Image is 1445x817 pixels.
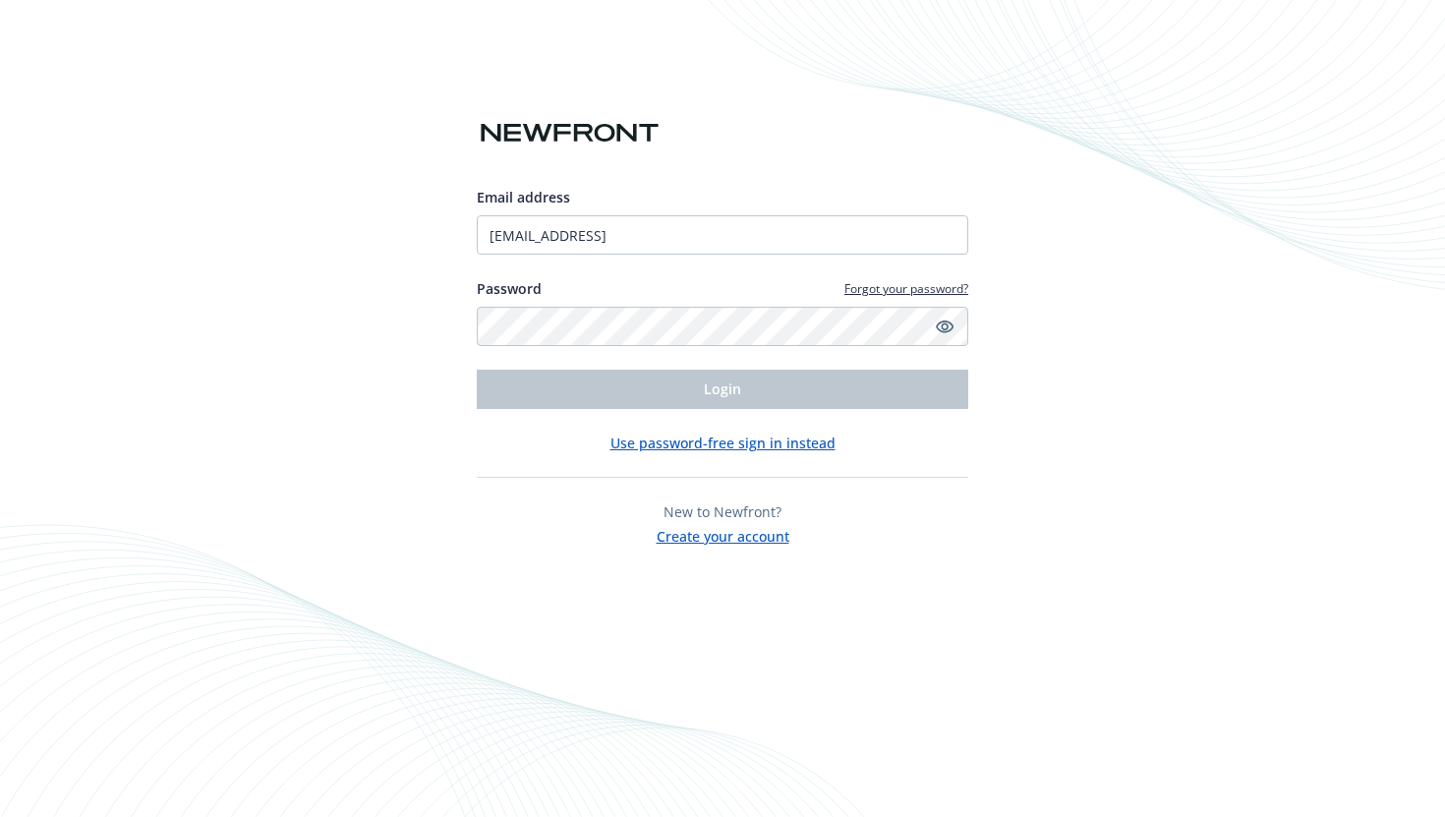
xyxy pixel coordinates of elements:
[477,188,570,206] span: Email address
[933,315,956,338] a: Show password
[477,116,663,150] img: Newfront logo
[610,433,836,453] button: Use password-free sign in instead
[657,522,789,547] button: Create your account
[477,278,542,299] label: Password
[844,280,968,297] a: Forgot your password?
[664,502,781,521] span: New to Newfront?
[477,307,968,346] input: Enter your password
[477,215,968,255] input: Enter your email
[477,370,968,409] button: Login
[704,379,741,398] span: Login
